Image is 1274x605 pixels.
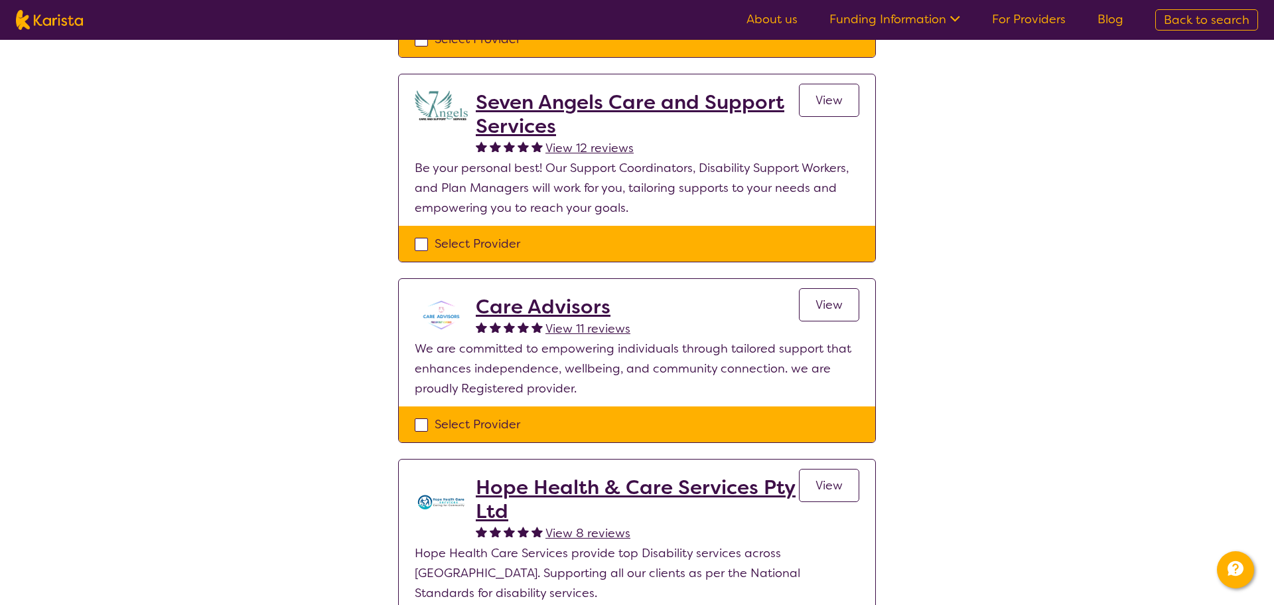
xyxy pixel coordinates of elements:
[746,11,798,27] a: About us
[415,295,468,335] img: hzzveylctub6g19quzum.png
[476,526,487,537] img: fullstar
[815,92,843,108] span: View
[545,138,634,158] a: View 12 reviews
[476,141,487,152] img: fullstar
[490,141,501,152] img: fullstar
[476,321,487,333] img: fullstar
[992,11,1066,27] a: For Providers
[545,321,630,337] span: View 11 reviews
[545,525,630,541] span: View 8 reviews
[504,526,515,537] img: fullstar
[476,90,799,138] a: Seven Angels Care and Support Services
[799,84,859,117] a: View
[799,288,859,321] a: View
[1164,12,1249,28] span: Back to search
[415,339,859,398] p: We are committed to empowering individuals through tailored support that enhances independence, w...
[545,319,630,339] a: View 11 reviews
[1217,551,1254,588] button: Channel Menu
[415,90,468,120] img: lugdbhoacugpbhbgex1l.png
[1097,11,1123,27] a: Blog
[490,526,501,537] img: fullstar
[490,321,501,333] img: fullstar
[518,141,529,152] img: fullstar
[476,295,630,319] a: Care Advisors
[531,141,543,152] img: fullstar
[415,543,859,603] p: Hope Health Care Services provide top Disability services across [GEOGRAPHIC_DATA]. Supporting al...
[16,10,83,30] img: Karista logo
[799,469,859,502] a: View
[531,321,543,333] img: fullstar
[504,141,515,152] img: fullstar
[518,526,529,537] img: fullstar
[815,297,843,313] span: View
[415,158,859,218] p: Be your personal best! Our Support Coordinators, Disability Support Workers, and Plan Managers wi...
[531,526,543,537] img: fullstar
[545,140,634,156] span: View 12 reviews
[829,11,960,27] a: Funding Information
[476,475,799,523] a: Hope Health & Care Services Pty Ltd
[545,523,630,543] a: View 8 reviews
[518,321,529,333] img: fullstar
[415,475,468,529] img: ts6kn0scflc8jqbskg2q.jpg
[504,321,515,333] img: fullstar
[815,477,843,493] span: View
[1155,9,1258,31] a: Back to search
